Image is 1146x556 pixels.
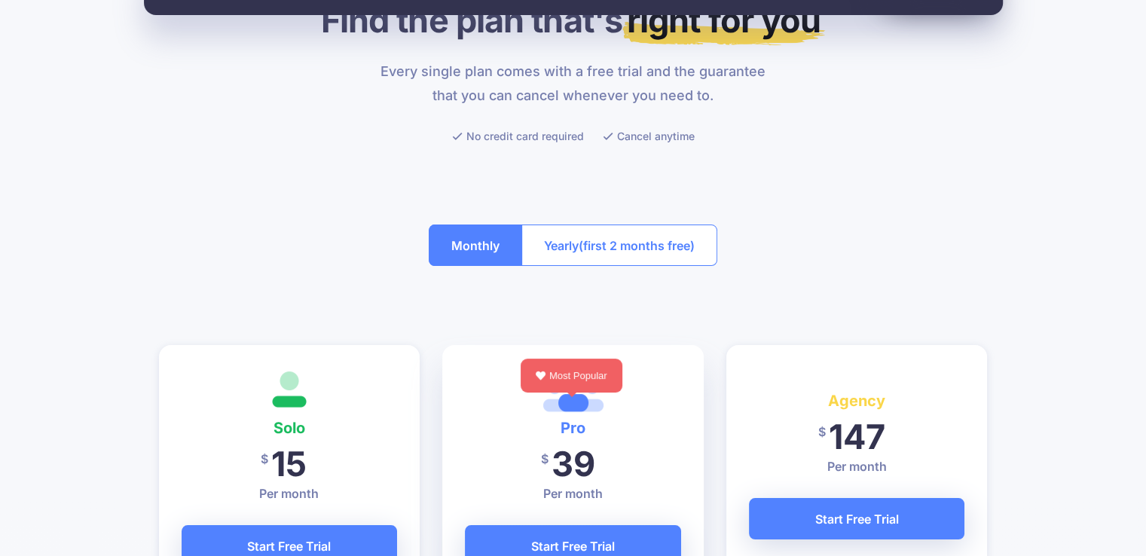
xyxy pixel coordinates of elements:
[521,225,717,266] button: Yearly(first 2 months free)
[818,415,826,449] span: $
[182,484,398,503] p: Per month
[465,416,681,440] h4: Pro
[271,443,307,484] span: 15
[521,359,622,393] div: Most Popular
[829,416,885,457] span: 147
[749,457,965,475] p: Per month
[182,416,398,440] h4: Solo
[261,442,268,476] span: $
[452,127,584,145] li: No credit card required
[429,225,522,266] button: Monthly
[552,443,595,484] span: 39
[541,442,549,476] span: $
[749,498,965,539] a: Start Free Trial
[579,234,695,258] span: (first 2 months free)
[749,389,965,413] h4: Agency
[465,484,681,503] p: Per month
[603,127,695,145] li: Cancel anytime
[371,60,775,108] p: Every single plan comes with a free trial and the guarantee that you can cancel whenever you need...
